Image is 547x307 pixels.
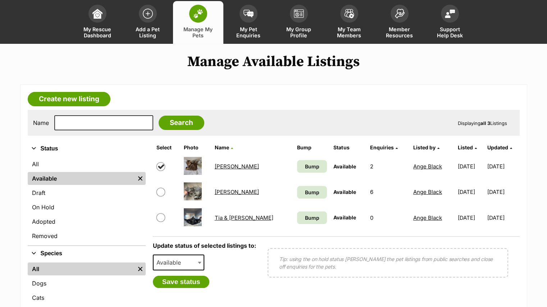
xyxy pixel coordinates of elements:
[294,142,330,153] th: Bump
[193,9,203,18] img: manage-my-pets-icon-02211641906a0b7f246fdf0571729dbe1e7629f14944591b6c1af311fb30b64b.svg
[181,142,211,153] th: Photo
[305,189,319,196] span: Bump
[297,211,327,224] a: Bump
[413,144,436,150] span: Listed by
[487,180,519,204] td: [DATE]
[28,92,110,106] a: Create new listing
[153,255,205,270] span: Available
[28,156,146,245] div: Status
[294,9,304,18] img: group-profile-icon-3fa3cf56718a62981997c0bc7e787c4b2cf8bcc04b72c1350f741eb67cf2f40e.svg
[154,142,180,153] th: Select
[487,144,512,150] a: Updated
[279,255,497,270] p: Tip: using the on hold status [PERSON_NAME] the pet listings from public searches and close off e...
[173,1,223,44] a: Manage My Pets
[274,1,324,44] a: My Group Profile
[28,186,146,199] a: Draft
[370,144,394,150] span: translation missing: en.admin.listings.index.attributes.enquiries
[232,26,265,38] span: My Pet Enquiries
[153,242,256,249] label: Update status of selected listings to:
[344,9,354,18] img: team-members-icon-5396bd8760b3fe7c0b43da4ab00e1e3bb1a5d9ba89233759b79545d2d3fc5d0d.svg
[33,120,49,126] label: Name
[215,163,259,170] a: [PERSON_NAME]
[383,26,416,38] span: Member Resources
[283,26,315,38] span: My Group Profile
[413,163,442,170] a: Ange Black
[215,214,273,221] a: Tia & [PERSON_NAME]
[92,9,102,19] img: dashboard-icon-eb2f2d2d3e046f16d808141f083e7271f6b2e854fb5c12c21221c1fb7104beca.svg
[28,277,146,290] a: Dogs
[367,205,410,230] td: 0
[72,1,123,44] a: My Rescue Dashboard
[154,257,188,268] span: Available
[28,262,135,275] a: All
[223,1,274,44] a: My Pet Enquiries
[395,9,405,18] img: member-resources-icon-8e73f808a243e03378d46382f2149f9095a855e16c252ad45f914b54edf8863c.svg
[434,26,466,38] span: Support Help Desk
[243,10,254,18] img: pet-enquiries-icon-7e3ad2cf08bfb03b45e93fb7055b45f3efa6380592205ae92323e6603595dc1f.svg
[455,180,487,204] td: [DATE]
[480,120,490,126] strong: all 3
[132,26,164,38] span: Add a Pet Listing
[487,205,519,230] td: [DATE]
[455,205,487,230] td: [DATE]
[297,160,327,173] a: Bump
[374,1,425,44] a: Member Resources
[143,9,153,19] img: add-pet-listing-icon-0afa8454b4691262ce3f59096e99ab1cd57d4a30225e0717b998d2c9b9846f56.svg
[215,144,233,150] a: Name
[458,120,507,126] span: Displaying Listings
[28,201,146,214] a: On Hold
[413,144,439,150] a: Listed by
[425,1,475,44] a: Support Help Desk
[28,249,146,258] button: Species
[215,189,259,195] a: [PERSON_NAME]
[305,214,319,222] span: Bump
[455,154,487,179] td: [DATE]
[487,144,508,150] span: Updated
[159,116,204,130] input: Search
[331,142,366,153] th: Status
[28,144,146,153] button: Status
[367,154,410,179] td: 2
[487,154,519,179] td: [DATE]
[28,291,146,304] a: Cats
[297,186,327,199] a: Bump
[28,229,146,242] a: Removed
[135,172,146,185] a: Remove filter
[215,144,229,150] span: Name
[28,172,135,185] a: Available
[413,189,442,195] a: Ange Black
[458,144,477,150] a: Listed
[333,163,356,169] span: Available
[370,144,398,150] a: Enquiries
[28,215,146,228] a: Adopted
[182,26,214,38] span: Manage My Pets
[458,144,473,150] span: Listed
[324,1,374,44] a: My Team Members
[135,262,146,275] a: Remove filter
[333,189,356,195] span: Available
[413,214,442,221] a: Ange Black
[123,1,173,44] a: Add a Pet Listing
[367,180,410,204] td: 6
[81,26,114,38] span: My Rescue Dashboard
[153,276,210,288] button: Save status
[305,163,319,170] span: Bump
[445,9,455,18] img: help-desk-icon-fdf02630f3aa405de69fd3d07c3f3aa587a6932b1a1747fa1d2bba05be0121f9.svg
[333,214,356,220] span: Available
[333,26,365,38] span: My Team Members
[28,158,146,171] a: All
